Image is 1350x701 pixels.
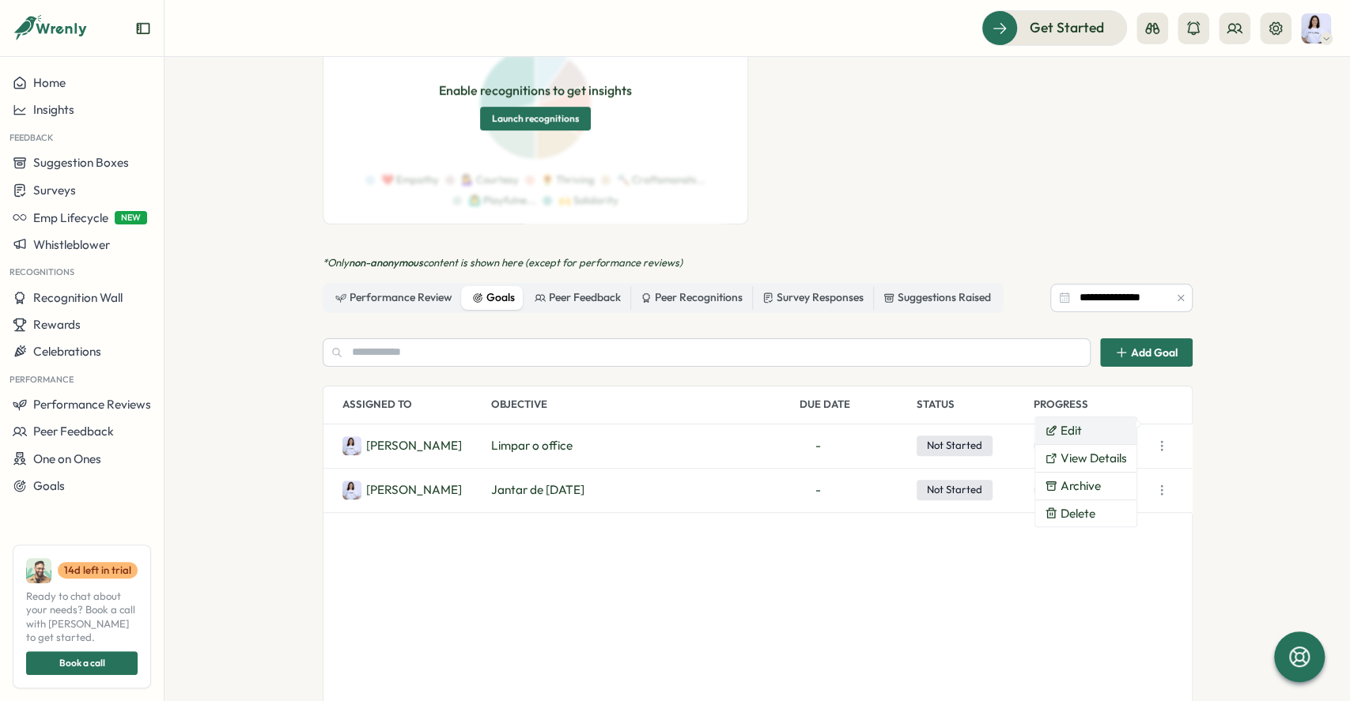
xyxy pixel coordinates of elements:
a: Marta Loureiro[PERSON_NAME] [342,436,462,455]
button: Get Started [981,10,1127,45]
div: Survey Responses [762,289,864,307]
p: Marta Loureiro [366,481,462,499]
p: Enable recognitions to get insights [439,81,632,100]
button: Book a call [26,651,138,675]
span: non-anonymous [349,256,423,269]
span: Recognition Wall [33,290,123,305]
img: Marta Loureiro [342,481,361,499]
span: Home [33,75,66,90]
div: Peer Feedback [535,289,621,307]
p: Assigned To [342,386,485,424]
span: NEW [115,211,147,224]
span: Surveys [33,183,76,198]
button: View Details [1035,445,1136,472]
span: - [800,437,837,454]
span: One on Ones [33,451,101,466]
p: Marta Loureiro [366,437,462,454]
span: Jantar de [DATE] [491,481,584,499]
span: Celebrations [33,344,101,359]
span: Emp Lifecycle [33,210,108,225]
div: Peer Recognitions [641,289,743,307]
span: Book a call [59,652,105,674]
img: Ali Khan [26,558,51,583]
p: Due Date [800,386,910,424]
span: Limpar o office [491,437,573,454]
span: Whistleblower [33,237,110,252]
span: Add Goal [1131,347,1178,358]
button: Delete [1035,500,1136,527]
a: 14d left in trial [58,562,138,579]
button: Edit [1035,417,1136,444]
span: Ready to chat about your needs? Book a call with [PERSON_NAME] to get started. [26,590,138,645]
button: Add Goal [1100,338,1193,367]
span: - [800,481,837,499]
a: Marta Loureiro[PERSON_NAME] [342,481,462,499]
button: Launch recognitions [480,107,591,130]
span: Not Started [917,435,993,456]
img: Marta Loureiro [342,436,361,455]
div: Performance Review [335,289,452,307]
span: Not Started [917,480,993,500]
div: Goals [472,289,515,307]
span: Performance Reviews [33,397,151,412]
span: Insights [33,102,74,117]
span: Peer Feedback [33,424,114,439]
span: Rewards [33,317,81,332]
img: Marta Loureiro [1301,13,1331,43]
div: Suggestions Raised [883,289,991,307]
span: Get Started [1030,17,1104,38]
p: Status [917,386,1027,424]
button: Archive [1035,473,1136,499]
span: Launch recognitions [492,107,579,130]
span: Suggestion Boxes [33,155,129,170]
p: Objective [491,386,793,424]
button: Expand sidebar [135,21,151,36]
p: *Only content is shown here (except for performance reviews) [323,256,1193,270]
p: Progress [1034,386,1144,424]
span: Goals [33,478,65,493]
